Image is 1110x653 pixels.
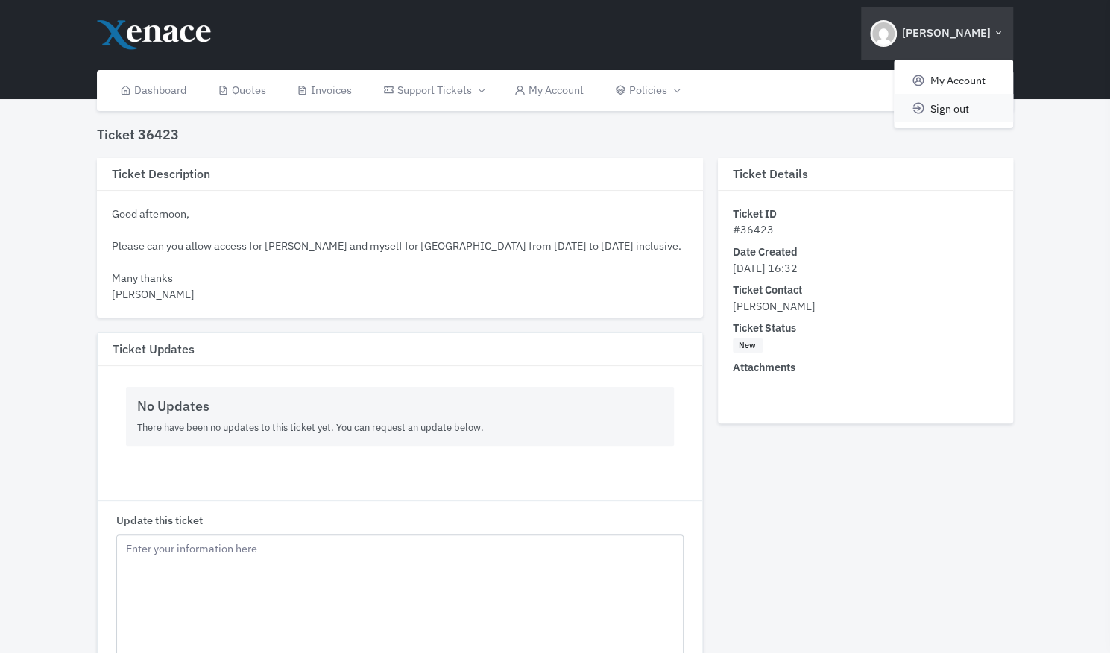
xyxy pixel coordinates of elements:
[733,299,816,313] span: [PERSON_NAME]
[733,282,998,298] dt: Ticket Contact
[930,72,986,86] span: My Account
[894,66,1013,94] a: My Account
[733,244,998,260] dt: Date Created
[718,158,1013,191] h3: Ticket Details
[98,333,701,366] h3: Ticket Updates
[733,261,798,275] span: [DATE] 16:32
[599,70,694,111] a: Policies
[930,101,969,115] span: Sign out
[137,398,662,414] h5: No Updates
[137,420,662,435] p: There have been no updates to this ticket yet. You can request an update below.
[733,338,763,354] span: New
[733,320,998,336] dt: Ticket Status
[902,25,991,42] span: [PERSON_NAME]
[104,70,202,111] a: Dashboard
[499,70,599,111] a: My Account
[368,70,499,111] a: Support Tickets
[733,222,774,236] span: #36423
[894,94,1013,122] a: Sign out
[116,512,203,529] label: Update this ticket
[861,7,1013,60] button: [PERSON_NAME]
[97,158,702,191] h3: Ticket Description
[870,20,897,47] img: Header Avatar
[97,127,179,143] h4: Ticket 36423
[281,70,368,111] a: Invoices
[112,206,687,303] div: Good afternoon, Please can you allow access for [PERSON_NAME] and myself for [GEOGRAPHIC_DATA] fr...
[733,206,998,222] dt: Ticket ID
[733,359,998,376] dt: Attachments
[202,70,282,111] a: Quotes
